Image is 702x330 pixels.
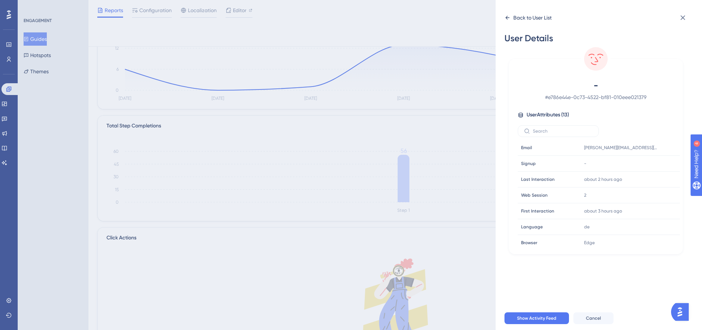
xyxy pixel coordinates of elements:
span: Browser [521,240,537,246]
time: about 3 hours ago [584,208,622,214]
span: Edge [584,240,595,246]
time: about 2 hours ago [584,177,622,182]
span: Email [521,145,532,151]
span: Signup [521,161,536,166]
span: - [531,80,661,91]
button: Cancel [573,312,614,324]
button: Show Activity Feed [504,312,569,324]
div: Back to User List [513,13,552,22]
div: 4 [51,4,53,10]
span: Last Interaction [521,176,555,182]
iframe: UserGuiding AI Assistant Launcher [671,301,693,323]
span: Show Activity Feed [517,315,556,321]
span: Language [521,224,543,230]
span: de [584,224,590,230]
span: Cancel [586,315,601,321]
span: # e786e44e-0c73-4522-bf81-010eee021379 [531,93,661,102]
span: - [584,161,586,166]
span: [PERSON_NAME][EMAIL_ADDRESS][PERSON_NAME][DOMAIN_NAME] [584,145,658,151]
span: Web Session [521,192,548,198]
span: Need Help? [17,2,46,11]
span: First Interaction [521,208,554,214]
input: Search [533,129,593,134]
div: User Details [504,32,687,44]
span: User Attributes ( 13 ) [527,110,569,119]
span: 2 [584,192,586,198]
